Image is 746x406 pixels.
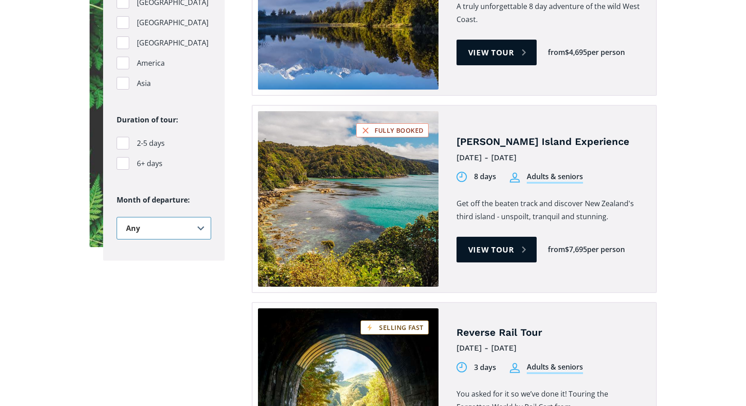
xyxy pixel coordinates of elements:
div: $7,695 [565,244,587,255]
div: [DATE] - [DATE] [457,151,642,165]
div: $4,695 [565,47,587,58]
legend: Month of departure: [117,194,211,207]
h4: [PERSON_NAME] Island Experience [457,135,642,149]
span: [GEOGRAPHIC_DATA] [137,17,208,29]
div: from [548,47,565,58]
span: 2-5 days [137,137,165,149]
div: Adults & seniors [527,171,583,184]
a: View tour [457,237,537,262]
div: days [480,171,496,182]
div: from [548,244,565,255]
div: 8 [474,171,478,182]
span: Asia [137,77,151,90]
div: [DATE] - [DATE] [457,341,642,355]
span: [GEOGRAPHIC_DATA] [137,37,208,49]
div: per person [587,47,625,58]
span: America [137,57,165,69]
div: per person [587,244,625,255]
p: Get off the beaten track and discover New Zealand's third island - unspoilt, tranquil and stunning. [457,197,642,223]
legend: Duration of tour: [117,113,178,126]
span: 6+ days [137,158,163,170]
div: days [480,362,496,373]
a: View tour [457,40,537,65]
h4: Reverse Rail Tour [457,326,642,339]
div: 3 [474,362,478,373]
div: Adults & seniors [527,362,583,374]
